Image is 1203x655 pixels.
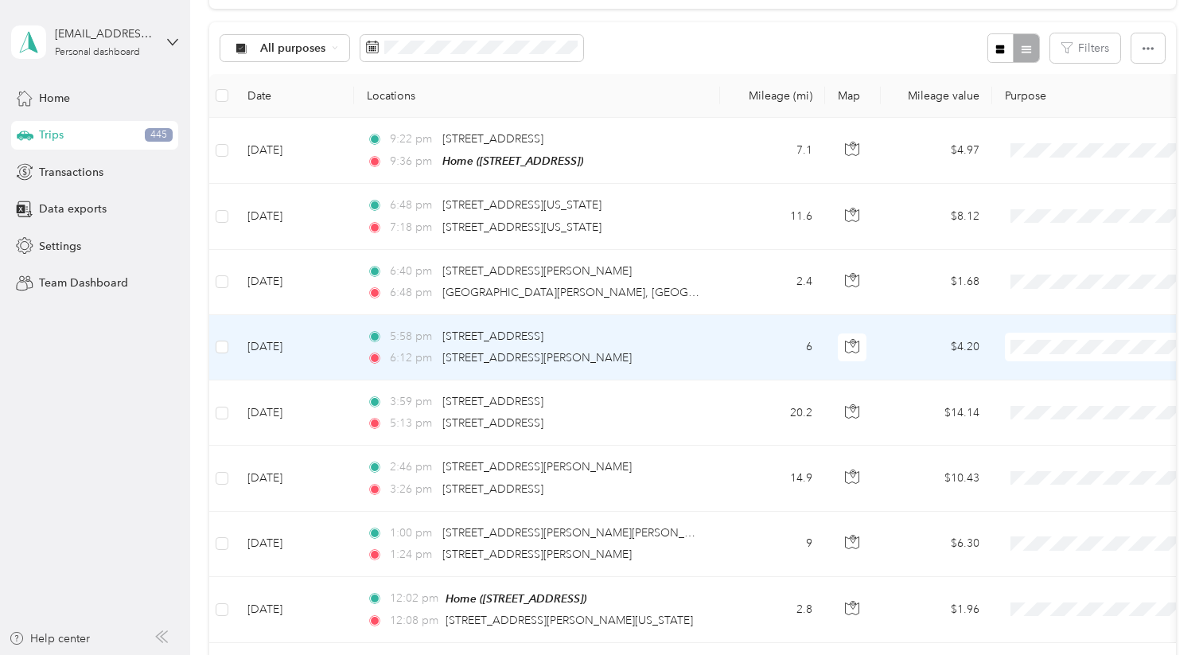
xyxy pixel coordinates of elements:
td: 6 [720,315,825,380]
span: Settings [39,238,81,255]
span: [STREET_ADDRESS][PERSON_NAME] [442,351,632,365]
span: [GEOGRAPHIC_DATA][PERSON_NAME], [GEOGRAPHIC_DATA], [GEOGRAPHIC_DATA] [442,286,887,299]
span: 6:48 pm [390,284,435,302]
span: [STREET_ADDRESS][PERSON_NAME] [442,460,632,474]
td: [DATE] [235,446,354,511]
span: 7:18 pm [390,219,435,236]
td: 7.1 [720,118,825,184]
td: [DATE] [235,380,354,446]
span: 9:22 pm [390,131,435,148]
th: Map [825,74,881,118]
span: 5:58 pm [390,328,435,345]
span: 2:46 pm [390,458,435,476]
span: Team Dashboard [39,275,128,291]
div: Personal dashboard [55,48,140,57]
td: $4.97 [881,118,992,184]
td: [DATE] [235,512,354,577]
span: [STREET_ADDRESS] [442,482,543,496]
span: All purposes [260,43,326,54]
span: [STREET_ADDRESS][PERSON_NAME] [442,264,632,278]
span: 6:40 pm [390,263,435,280]
span: 1:00 pm [390,524,435,542]
span: 5:13 pm [390,415,435,432]
iframe: Everlance-gr Chat Button Frame [1114,566,1203,655]
td: 20.2 [720,380,825,446]
td: $4.20 [881,315,992,380]
span: 3:59 pm [390,393,435,411]
span: [STREET_ADDRESS][US_STATE] [442,220,601,234]
span: [STREET_ADDRESS] [442,132,543,146]
span: 3:26 pm [390,481,435,498]
span: [STREET_ADDRESS][US_STATE] [442,198,601,212]
span: [STREET_ADDRESS] [442,329,543,343]
span: 445 [145,128,173,142]
button: Filters [1050,33,1120,63]
div: [EMAIL_ADDRESS][DOMAIN_NAME] [55,25,154,42]
button: Help center [9,630,90,647]
span: 6:48 pm [390,197,435,214]
th: Date [235,74,354,118]
th: Mileage value [881,74,992,118]
td: $1.68 [881,250,992,315]
td: $8.12 [881,184,992,249]
td: [DATE] [235,118,354,184]
td: $10.43 [881,446,992,511]
td: 9 [720,512,825,577]
th: Locations [354,74,720,118]
span: 9:36 pm [390,153,435,170]
span: 12:08 pm [390,612,438,630]
span: Home [39,90,70,107]
span: [STREET_ADDRESS][PERSON_NAME][US_STATE] [446,614,693,627]
td: 14.9 [720,446,825,511]
span: Transactions [39,164,103,181]
td: 11.6 [720,184,825,249]
td: 2.8 [720,577,825,643]
td: [DATE] [235,315,354,380]
span: [STREET_ADDRESS][PERSON_NAME][PERSON_NAME] [442,526,720,540]
td: [DATE] [235,184,354,249]
td: $1.96 [881,577,992,643]
td: [DATE] [235,250,354,315]
span: [STREET_ADDRESS] [442,416,543,430]
span: 1:24 pm [390,546,435,563]
td: [DATE] [235,577,354,643]
td: 2.4 [720,250,825,315]
span: 6:12 pm [390,349,435,367]
th: Mileage (mi) [720,74,825,118]
td: $6.30 [881,512,992,577]
span: 12:02 pm [390,590,438,607]
span: [STREET_ADDRESS] [442,395,543,408]
span: Data exports [39,201,107,217]
span: Home ([STREET_ADDRESS]) [446,592,586,605]
td: $14.14 [881,380,992,446]
span: [STREET_ADDRESS][PERSON_NAME] [442,548,632,561]
span: Home ([STREET_ADDRESS]) [442,154,583,167]
span: Trips [39,127,64,143]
